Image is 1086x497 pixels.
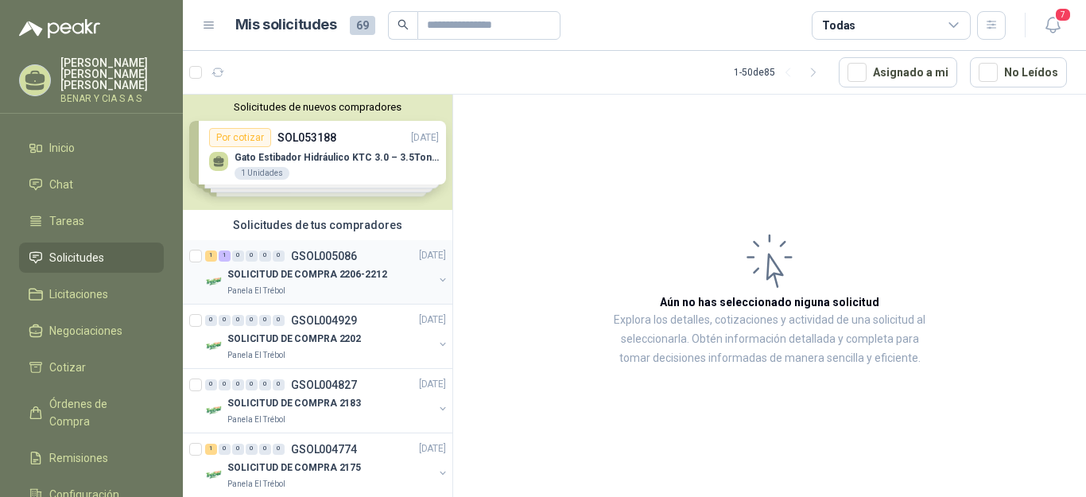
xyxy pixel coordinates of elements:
[19,443,164,473] a: Remisiones
[273,250,285,262] div: 0
[19,169,164,200] a: Chat
[205,247,449,297] a: 1 1 0 0 0 0 GSOL005086[DATE] Company LogoSOLICITUD DE COMPRA 2206-2212Panela El Trébol
[49,395,149,430] span: Órdenes de Compra
[273,444,285,455] div: 0
[822,17,855,34] div: Todas
[419,442,446,457] p: [DATE]
[205,375,449,426] a: 0 0 0 0 0 0 GSOL004827[DATE] Company LogoSOLICITUD DE COMPRA 2183Panela El Trébol
[259,250,271,262] div: 0
[183,210,452,240] div: Solicitudes de tus compradores
[246,444,258,455] div: 0
[232,379,244,390] div: 0
[49,176,73,193] span: Chat
[227,349,285,362] p: Panela El Trébol
[205,440,449,491] a: 1 0 0 0 0 0 GSOL004774[DATE] Company LogoSOLICITUD DE COMPRA 2175Panela El Trébol
[839,57,957,87] button: Asignado a mi
[419,313,446,328] p: [DATE]
[219,315,231,326] div: 0
[19,243,164,273] a: Solicitudes
[49,212,84,230] span: Tareas
[227,285,285,297] p: Panela El Trébol
[970,57,1067,87] button: No Leídos
[660,293,879,311] h3: Aún no has seleccionado niguna solicitud
[205,250,217,262] div: 1
[205,465,224,484] img: Company Logo
[205,272,224,291] img: Company Logo
[227,268,387,283] p: SOLICITUD DE COMPRA 2206-2212
[49,139,75,157] span: Inicio
[49,449,108,467] span: Remisiones
[19,206,164,236] a: Tareas
[291,379,357,390] p: GSOL004827
[219,250,231,262] div: 1
[205,315,217,326] div: 0
[291,444,357,455] p: GSOL004774
[246,315,258,326] div: 0
[219,379,231,390] div: 0
[350,16,375,35] span: 69
[291,315,357,326] p: GSOL004929
[612,311,927,368] p: Explora los detalles, cotizaciones y actividad de una solicitud al seleccionarla. Obtén informaci...
[734,60,826,85] div: 1 - 50 de 85
[189,101,446,113] button: Solicitudes de nuevos compradores
[273,315,285,326] div: 0
[60,57,164,91] p: [PERSON_NAME] [PERSON_NAME] [PERSON_NAME]
[259,444,271,455] div: 0
[19,279,164,309] a: Licitaciones
[398,19,409,30] span: search
[246,250,258,262] div: 0
[205,311,449,362] a: 0 0 0 0 0 0 GSOL004929[DATE] Company LogoSOLICITUD DE COMPRA 2202Panela El Trébol
[219,444,231,455] div: 0
[19,133,164,163] a: Inicio
[419,378,446,393] p: [DATE]
[232,315,244,326] div: 0
[227,332,361,348] p: SOLICITUD DE COMPRA 2202
[259,379,271,390] div: 0
[49,249,104,266] span: Solicitudes
[19,352,164,382] a: Cotizar
[1038,11,1067,40] button: 7
[273,379,285,390] div: 0
[19,316,164,346] a: Negociaciones
[291,250,357,262] p: GSOL005086
[49,285,108,303] span: Licitaciones
[235,14,337,37] h1: Mis solicitudes
[19,19,100,38] img: Logo peakr
[19,389,164,437] a: Órdenes de Compra
[232,444,244,455] div: 0
[205,401,224,420] img: Company Logo
[259,315,271,326] div: 0
[232,250,244,262] div: 0
[49,322,122,340] span: Negociaciones
[183,95,452,210] div: Solicitudes de nuevos compradoresPor cotizarSOL053188[DATE] Gato Estibador Hidráulico KTC 3.0 – 3...
[1054,7,1072,22] span: 7
[227,397,361,412] p: SOLICITUD DE COMPRA 2183
[227,414,285,426] p: Panela El Trébol
[205,444,217,455] div: 1
[205,379,217,390] div: 0
[246,379,258,390] div: 0
[419,249,446,264] p: [DATE]
[60,94,164,103] p: BENAR Y CIA S A S
[227,461,361,476] p: SOLICITUD DE COMPRA 2175
[49,359,86,376] span: Cotizar
[205,336,224,355] img: Company Logo
[227,478,285,491] p: Panela El Trébol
